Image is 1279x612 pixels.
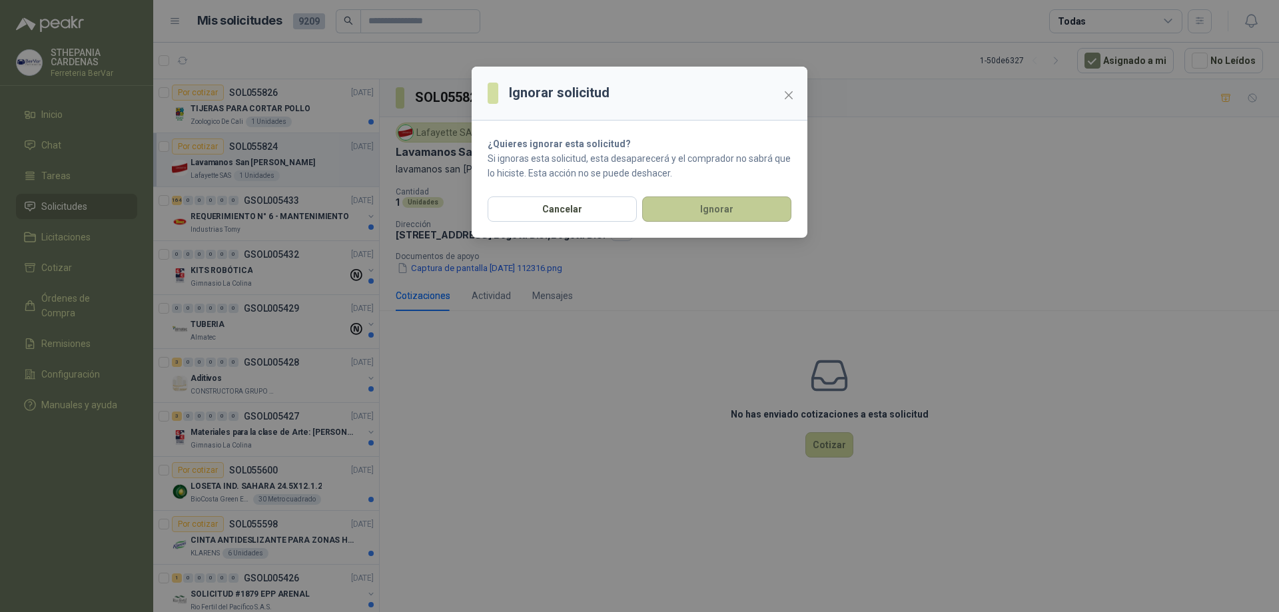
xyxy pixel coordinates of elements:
[488,139,631,149] strong: ¿Quieres ignorar esta solicitud?
[783,90,794,101] span: close
[488,151,791,180] p: Si ignoras esta solicitud, esta desaparecerá y el comprador no sabrá que lo hiciste. Esta acción ...
[509,83,610,103] h3: Ignorar solicitud
[642,196,791,222] button: Ignorar
[488,196,637,222] button: Cancelar
[778,85,799,106] button: Close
